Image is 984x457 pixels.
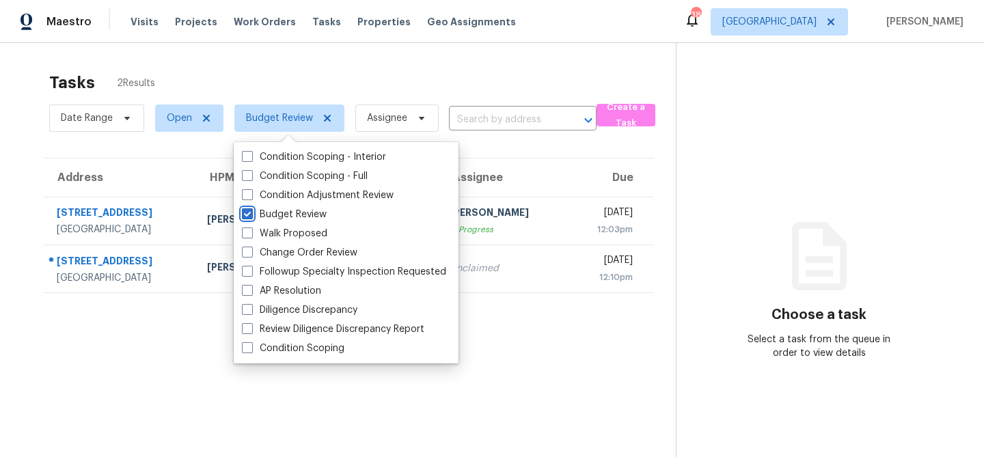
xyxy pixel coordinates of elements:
label: Budget Review [242,208,327,221]
label: Condition Scoping [242,342,344,355]
th: Assignee [439,158,568,197]
div: [PERSON_NAME] [450,206,557,223]
h3: Choose a task [771,308,866,322]
div: Unclaimed [450,262,557,275]
label: Condition Adjustment Review [242,189,394,202]
div: [DATE] [579,206,633,223]
div: [DATE] [579,253,633,271]
label: AP Resolution [242,284,321,298]
label: Walk Proposed [242,227,327,240]
div: Select a task from the queue in order to view details [748,333,890,360]
span: 2 Results [117,77,155,90]
span: Open [167,111,192,125]
span: [PERSON_NAME] [881,15,963,29]
button: Create a Task [597,104,655,126]
button: Open [579,111,598,130]
label: Change Order Review [242,246,357,260]
div: [PERSON_NAME] [207,260,314,277]
input: Search by address [449,109,558,130]
span: Projects [175,15,217,29]
span: Maestro [46,15,92,29]
span: Create a Task [603,100,648,131]
div: 12:03pm [579,223,633,236]
div: [GEOGRAPHIC_DATA] [57,223,185,236]
th: HPM [196,158,325,197]
span: Date Range [61,111,113,125]
label: Condition Scoping - Interior [242,150,386,164]
span: Work Orders [234,15,296,29]
th: Address [44,158,196,197]
div: In Progress [450,223,557,236]
div: 38 [691,8,700,22]
label: Followup Specialty Inspection Requested [242,265,446,279]
th: Due [568,158,654,197]
div: 12:10pm [579,271,633,284]
label: Review Diligence Discrepancy Report [242,322,424,336]
div: [STREET_ADDRESS] [57,206,185,223]
span: Budget Review [246,111,313,125]
label: Condition Scoping - Full [242,169,368,183]
label: Diligence Discrepancy [242,303,357,317]
span: Tasks [312,17,341,27]
span: [GEOGRAPHIC_DATA] [722,15,817,29]
span: Properties [357,15,411,29]
span: Geo Assignments [427,15,516,29]
h2: Tasks [49,76,95,89]
div: [GEOGRAPHIC_DATA] [57,271,185,285]
span: Visits [131,15,159,29]
span: Assignee [367,111,407,125]
div: [PERSON_NAME] [207,212,314,230]
div: [STREET_ADDRESS] [57,254,185,271]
